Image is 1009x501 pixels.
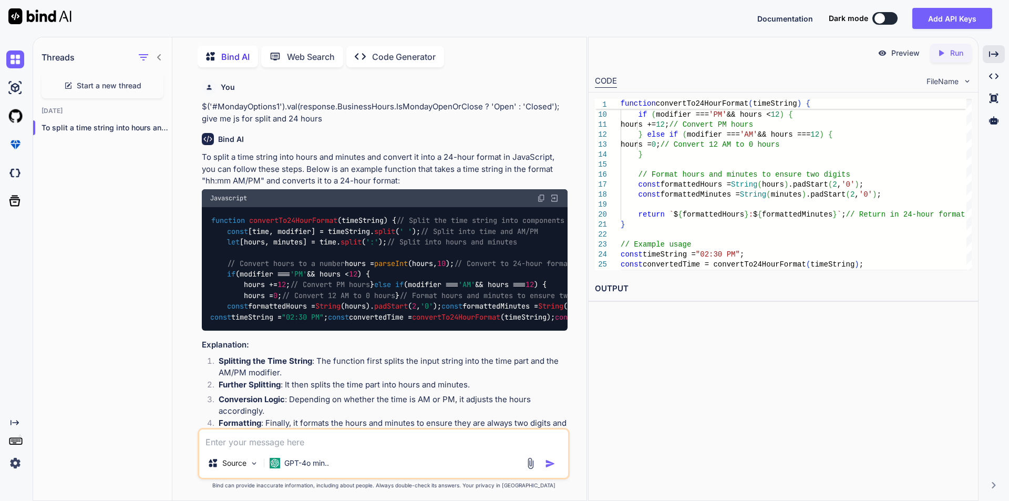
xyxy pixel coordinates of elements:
[669,210,673,219] span: `
[788,110,792,119] span: {
[270,458,280,468] img: GPT-4o mini
[282,312,324,322] span: "02:30 PM"
[651,110,655,119] span: (
[829,13,868,24] span: Dark mode
[595,230,607,240] div: 22
[284,458,329,468] p: GPT-4o min..
[290,269,307,279] span: 'PM'
[656,120,665,129] span: 12
[595,190,607,200] div: 18
[589,277,978,301] h2: OUTPUT
[638,180,660,189] span: const
[374,259,408,268] span: parseInt
[458,280,475,290] span: 'AM'
[806,190,846,199] span: .padStart
[621,120,656,129] span: hours +=
[221,82,235,93] h6: You
[643,260,806,269] span: convertedTime = convertTo24HourFormat
[315,302,341,311] span: String
[202,339,568,351] h3: Explanation:
[219,418,261,428] strong: Formatting
[854,190,859,199] span: ,
[682,130,686,139] span: (
[744,210,748,219] span: }
[779,110,784,119] span: )
[555,312,584,322] span: console
[42,122,172,133] p: To split a time string into hours and mi...
[762,180,784,189] span: hours
[643,250,696,259] span: timeString =
[349,269,357,279] span: 12
[526,280,534,290] span: 12
[202,151,568,187] p: To split a time string into hours and minutes and convert it into a 24-hour format in JavaScript,...
[595,170,607,180] div: 16
[846,190,850,199] span: (
[412,312,500,322] span: convertTo24HourFormat
[595,130,607,140] div: 12
[859,190,872,199] span: '0'
[660,140,779,149] span: // Convert 12 AM to 0 hours
[731,180,757,189] span: String
[669,130,678,139] span: if
[828,130,832,139] span: {
[912,8,992,29] button: Add API Keys
[595,260,607,270] div: 25
[740,130,758,139] span: 'AM'
[638,150,642,159] span: }
[638,100,761,109] span: // Convert to 24-hour format
[801,190,806,199] span: )
[227,237,240,247] span: let
[595,220,607,230] div: 21
[550,193,559,203] img: Open in Browser
[6,136,24,154] img: premium
[660,190,739,199] span: formattedMinutes =
[828,180,832,189] span: (
[595,240,607,250] div: 23
[399,227,412,236] span: ' '
[926,76,959,87] span: FileName
[227,227,248,236] span: const
[678,210,682,219] span: {
[366,237,378,247] span: ':'
[810,130,819,139] span: 12
[42,51,75,64] h1: Threads
[877,190,881,199] span: ;
[595,75,617,88] div: CODE
[595,200,607,210] div: 19
[277,280,286,290] span: 12
[621,240,691,249] span: // Example usage
[757,14,813,23] span: Documentation
[841,210,846,219] span: ;
[878,48,887,58] img: preview
[757,13,813,24] button: Documentation
[797,99,801,108] span: )
[837,210,841,219] span: `
[819,130,823,139] span: )
[762,210,832,219] span: formattedMinutes
[396,216,564,226] span: // Split the time string into components
[341,237,362,247] span: split
[6,50,24,68] img: chat
[854,260,859,269] span: )
[595,210,607,220] div: 20
[872,190,877,199] span: )
[412,302,416,311] span: 2
[846,210,965,219] span: // Return in 24-hour format
[33,107,172,115] h2: [DATE]
[647,130,665,139] span: else
[210,355,568,379] li: : The function first splits the input string into the time part and the AM/PM modifier.
[250,459,259,468] img: Pick Models
[6,107,24,125] img: githubLight
[748,210,753,219] span: :
[757,130,810,139] span: && hours ===
[748,99,753,108] span: (
[273,291,277,300] span: 0
[595,160,607,170] div: 15
[198,482,570,489] p: Bind can provide inaccurate information, including about people. Always double-check its answers....
[621,220,625,229] span: }
[595,270,607,280] div: 26
[963,77,972,86] img: chevron down
[673,210,677,219] span: $
[210,417,568,441] li: : Finally, it formats the hours and minutes to ensure they are always two digits and returns the ...
[399,291,601,300] span: // Format hours and minutes to ensure two digits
